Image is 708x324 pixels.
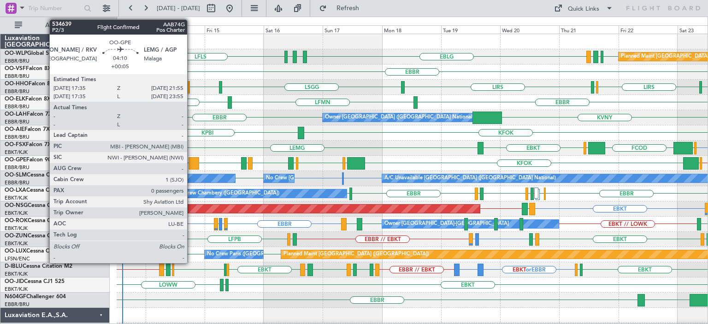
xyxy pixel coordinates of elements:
span: OO-LUX [5,248,26,254]
div: Tue 19 [441,25,500,34]
div: Owner [GEOGRAPHIC_DATA]-[GEOGRAPHIC_DATA] [384,217,509,231]
a: EBBR/BRU [5,58,29,65]
div: Fri 22 [619,25,678,34]
div: Mon 18 [382,25,441,34]
a: OO-ELKFalcon 8X [5,96,51,102]
span: OO-LAH [5,112,27,117]
a: EBBR/BRU [5,301,29,308]
a: EBBR/BRU [5,88,29,95]
div: Wed 20 [500,25,559,34]
div: Thu 21 [559,25,618,34]
span: OO-SLM [5,172,27,178]
div: Quick Links [568,5,599,14]
div: No Crew Chambery ([GEOGRAPHIC_DATA]) [175,187,279,200]
div: Sat 16 [264,25,323,34]
span: N604GF [5,294,26,300]
a: EBKT/KJK [5,210,28,217]
a: EBBR/BRU [5,103,29,110]
a: D-IBLUCessna Citation M2 [5,264,72,269]
a: OO-NSGCessna Citation CJ4 [5,203,79,208]
span: OO-GPE [5,157,26,163]
a: EBBR/BRU [5,73,29,80]
span: OO-NSG [5,203,28,208]
span: OO-JID [5,279,24,284]
input: Trip Number [28,1,81,15]
div: Sun 17 [323,25,382,34]
a: EBKT/KJK [5,240,28,247]
a: OO-LXACessna Citation CJ4 [5,188,77,193]
a: OO-AIEFalcon 7X [5,127,50,132]
span: OO-AIE [5,127,24,132]
a: EBKT/KJK [5,194,28,201]
span: OO-ZUN [5,233,28,239]
div: Fri 15 [205,25,264,34]
span: All Aircraft [24,22,97,29]
a: EBKT/KJK [5,225,28,232]
button: All Aircraft [10,18,100,33]
button: Refresh [315,1,370,16]
span: OO-WLP [5,51,27,56]
a: OO-JIDCessna CJ1 525 [5,279,65,284]
div: Planned Maint [GEOGRAPHIC_DATA] ([GEOGRAPHIC_DATA]) [283,247,429,261]
a: EBBR/BRU [5,164,29,171]
a: EBBR/BRU [5,134,29,141]
span: [DATE] - [DATE] [157,4,200,12]
a: OO-GPEFalcon 900EX EASy II [5,157,81,163]
span: D-IBLU [5,264,23,269]
a: OO-VSFFalcon 8X [5,66,51,71]
span: OO-VSF [5,66,26,71]
a: OO-FSXFalcon 7X [5,142,51,147]
div: Thu 14 [146,25,205,34]
div: Owner [GEOGRAPHIC_DATA] ([GEOGRAPHIC_DATA] National) [325,111,474,124]
span: OO-LXA [5,188,26,193]
a: OO-ZUNCessna Citation CJ4 [5,233,79,239]
span: Refresh [329,5,367,12]
a: EBBR/BRU [5,118,29,125]
span: OO-ROK [5,218,28,224]
div: [DATE] [118,18,134,26]
a: EBKT/KJK [5,149,28,156]
a: OO-WLPGlobal 5500 [5,51,59,56]
span: OO-ELK [5,96,25,102]
a: OO-SLMCessna Citation XLS [5,172,78,178]
a: OO-HHOFalcon 8X [5,81,54,87]
a: EBBR/BRU [5,179,29,186]
a: LFSN/ENC [5,255,30,262]
a: OO-LUXCessna Citation CJ4 [5,248,77,254]
a: N604GFChallenger 604 [5,294,66,300]
div: A/C Unavailable [GEOGRAPHIC_DATA] ([GEOGRAPHIC_DATA] National) [384,171,556,185]
button: Quick Links [549,1,618,16]
span: OO-HHO [5,81,29,87]
a: OO-LAHFalcon 7X [5,112,52,117]
a: EBKT/KJK [5,271,28,277]
div: No Crew Paris ([GEOGRAPHIC_DATA]) [207,247,298,261]
div: No Crew [GEOGRAPHIC_DATA] ([GEOGRAPHIC_DATA] National) [266,171,420,185]
a: EBKT/KJK [5,286,28,293]
span: OO-FSX [5,142,26,147]
a: OO-ROKCessna Citation CJ4 [5,218,79,224]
